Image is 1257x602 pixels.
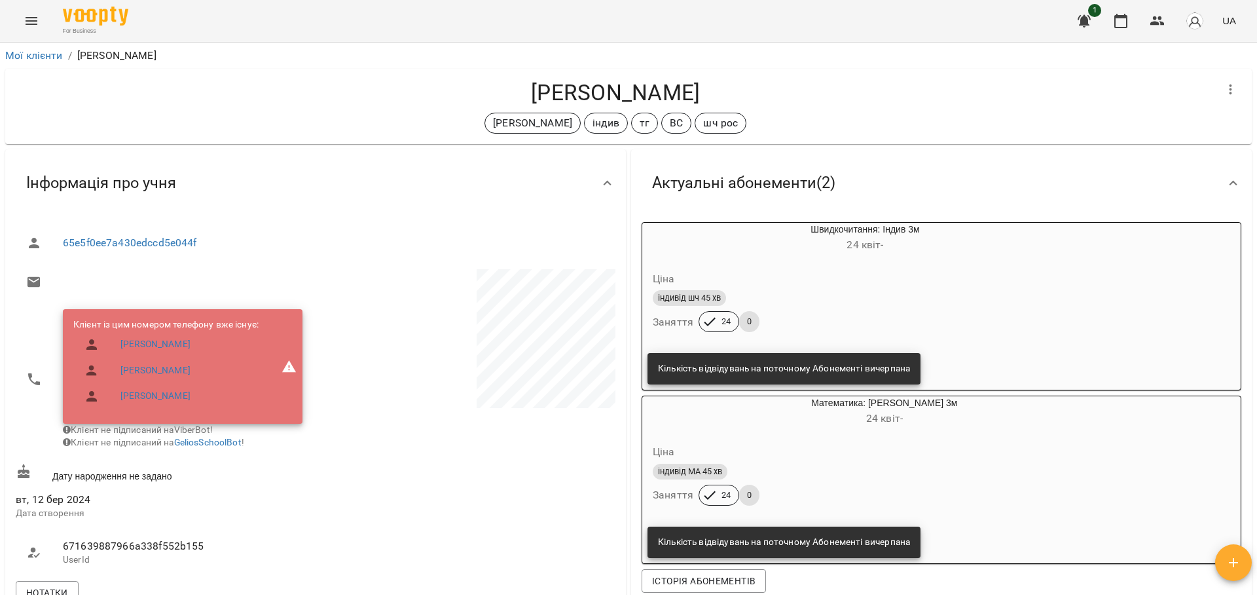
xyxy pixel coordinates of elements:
[1222,14,1236,28] span: UA
[63,538,302,554] span: 671639887966a338f552b155
[642,396,1064,521] button: Математика: [PERSON_NAME] 3м24 квіт- Цінаіндивід МА 45 хвЗаняття240
[653,443,675,461] h6: Ціна
[631,149,1252,217] div: Актуальні абонементи(2)
[5,149,626,217] div: Інформація про учня
[695,113,746,134] div: шч рос
[77,48,156,64] p: [PERSON_NAME]
[661,113,691,134] div: ВС
[653,466,727,478] span: індивід МА 45 хв
[63,554,302,567] p: UserId
[63,437,244,447] span: Клієнт не підписаний на !
[16,507,313,520] p: Дата створення
[866,412,903,424] span: 24 квіт -
[714,316,738,328] span: 24
[631,113,658,134] div: тг
[642,223,705,254] div: Швидкочитання: Індив 3м
[642,223,1025,348] button: Швидкочитання: Індив 3м24 квіт- Цінаіндивід шч 45 хвЗаняття240
[584,113,628,134] div: індив
[174,437,242,447] a: GeliosSchoolBot
[5,48,1252,64] nav: breadcrumb
[13,461,316,485] div: Дату народження не задано
[493,115,572,131] p: [PERSON_NAME]
[63,27,128,35] span: For Business
[63,424,213,435] span: Клієнт не підписаний на ViberBot!
[847,238,883,251] span: 24 квіт -
[120,338,191,351] a: [PERSON_NAME]
[670,115,683,131] p: ВС
[484,113,581,134] div: [PERSON_NAME]
[5,49,63,62] a: Мої клієнти
[1186,12,1204,30] img: avatar_s.png
[714,489,738,501] span: 24
[703,115,738,131] p: шч рос
[652,573,756,589] span: Історія абонементів
[640,115,649,131] p: тг
[68,48,72,64] li: /
[73,318,259,414] ul: Клієнт із цим номером телефону вже існує:
[592,115,619,131] p: індив
[653,313,693,331] h6: Заняття
[26,585,68,601] span: Нотатки
[739,489,759,501] span: 0
[653,486,693,504] h6: Заняття
[1088,4,1101,17] span: 1
[652,173,835,193] span: Актуальні абонементи ( 2 )
[16,79,1215,106] h4: [PERSON_NAME]
[63,236,197,249] a: 65e5f0ee7a430edccd5e044f
[16,5,47,37] button: Menu
[16,492,313,508] span: вт, 12 бер 2024
[26,173,176,193] span: Інформація про учня
[658,357,910,381] div: Кількість відвідувань на поточному Абонементі вичерпана
[739,316,759,328] span: 0
[120,390,191,403] a: [PERSON_NAME]
[642,569,766,593] button: Історія абонементів
[705,396,1064,428] div: Математика: [PERSON_NAME] 3м
[705,223,1025,254] div: Швидкочитання: Індив 3м
[1217,9,1241,33] button: UA
[63,7,128,26] img: Voopty Logo
[653,292,726,304] span: індивід шч 45 хв
[658,531,910,554] div: Кількість відвідувань на поточному Абонементі вичерпана
[120,364,191,377] a: [PERSON_NAME]
[642,396,705,428] div: Математика: Індив 3м
[653,270,675,288] h6: Ціна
